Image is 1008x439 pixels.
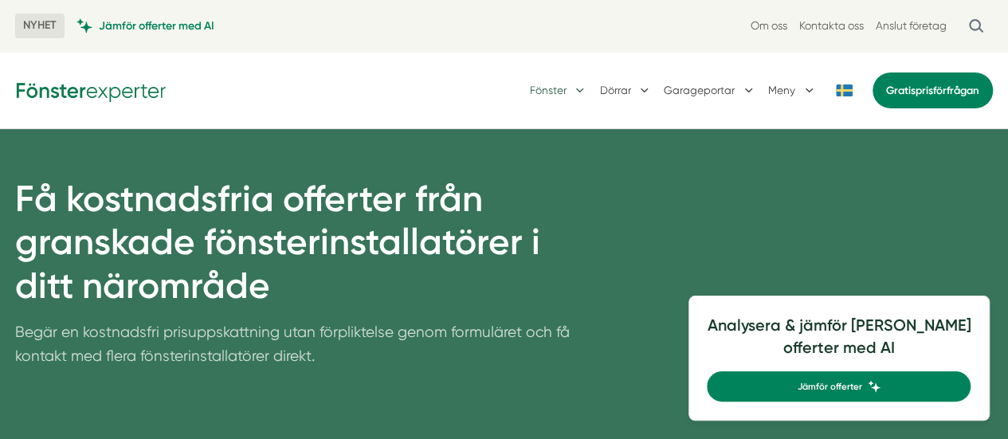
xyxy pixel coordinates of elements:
span: Gratis [886,84,916,96]
h1: Få kostnadsfria offerter från granskade fönsterinstallatörer i ditt närområde [15,178,576,320]
a: Kontakta oss [799,18,864,33]
a: Jämför offerter [707,371,971,402]
a: Anslut företag [876,18,947,33]
img: Fönsterexperter Logotyp [15,77,167,102]
a: Gratisprisförfrågan [873,73,993,108]
span: NYHET [15,14,65,38]
span: Jämför offerter med AI [99,18,214,33]
button: Fönster [530,70,588,110]
a: Jämför offerter med AI [76,18,214,33]
button: Garageportar [664,70,756,110]
button: Meny [768,70,817,110]
span: Jämför offerter [797,379,861,394]
p: Begär en kostnadsfri prisuppskattning utan förpliktelse genom formuläret och få kontakt med flera... [15,320,576,375]
a: Om oss [751,18,787,33]
button: Dörrar [599,70,652,110]
h4: Analysera & jämför [PERSON_NAME] offerter med AI [707,315,971,371]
